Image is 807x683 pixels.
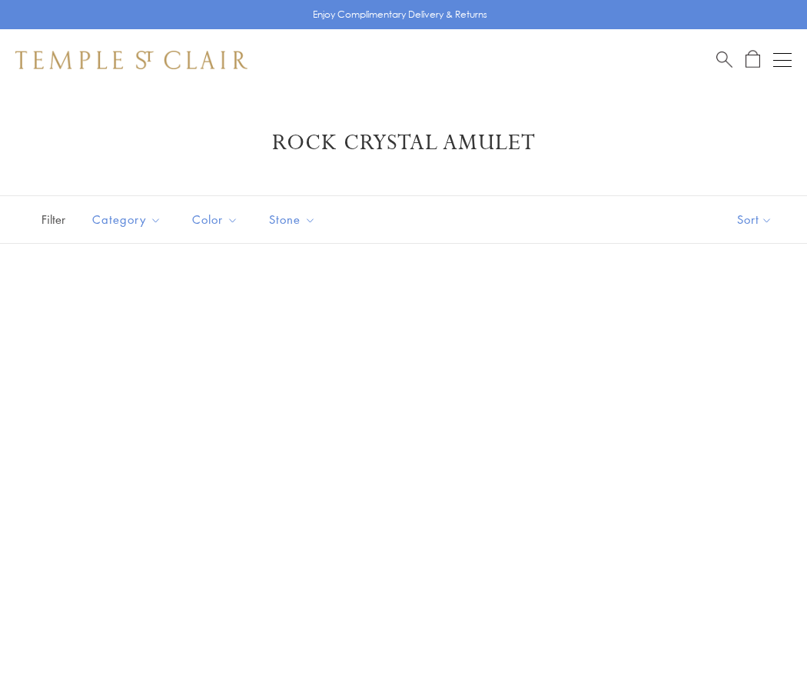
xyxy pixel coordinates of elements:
[257,202,327,237] button: Stone
[38,129,769,157] h1: Rock Crystal Amulet
[81,202,173,237] button: Category
[716,50,732,69] a: Search
[181,202,250,237] button: Color
[773,51,792,69] button: Open navigation
[184,210,250,229] span: Color
[85,210,173,229] span: Category
[313,7,487,22] p: Enjoy Complimentary Delivery & Returns
[746,50,760,69] a: Open Shopping Bag
[15,51,247,69] img: Temple St. Clair
[261,210,327,229] span: Stone
[702,196,807,243] button: Show sort by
